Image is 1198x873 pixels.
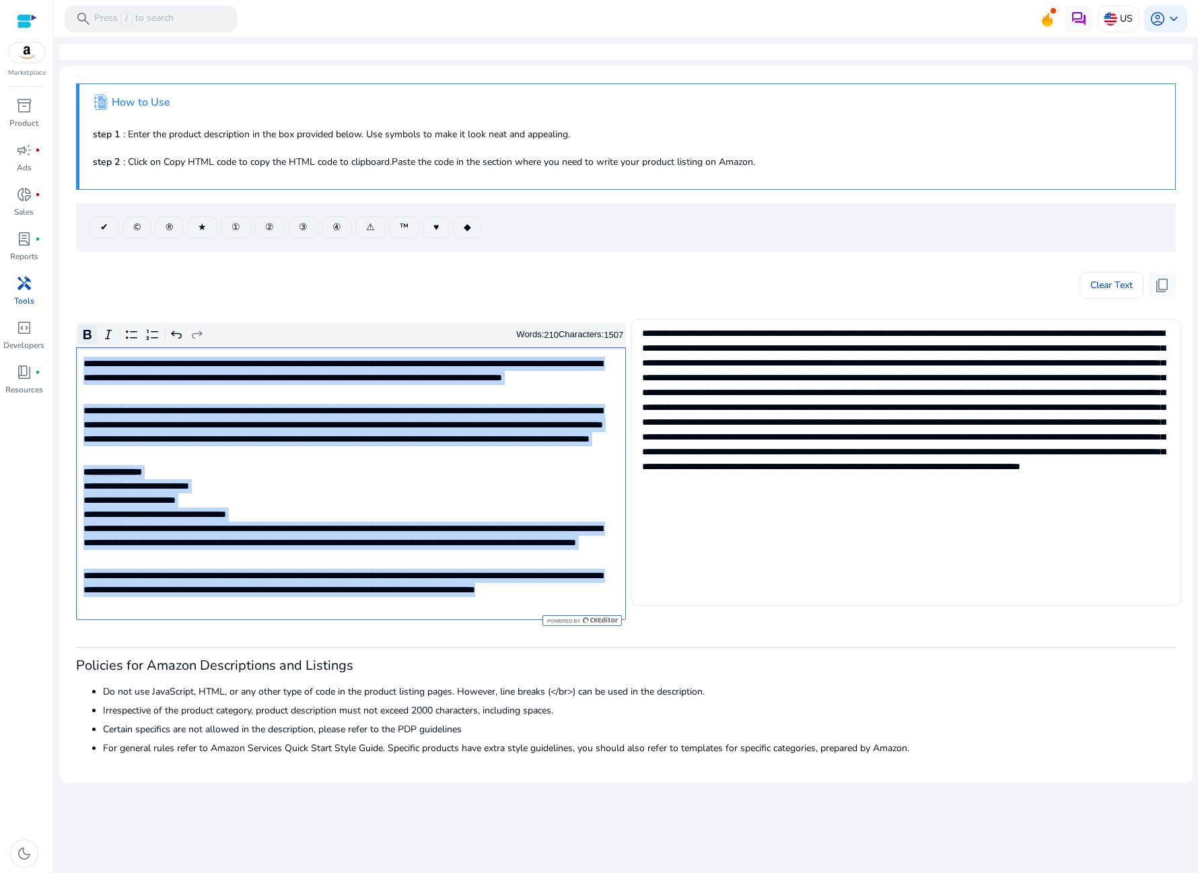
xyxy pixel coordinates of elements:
[17,162,32,174] p: Ads
[299,220,308,234] span: ③
[546,618,580,624] span: Powered by
[9,117,38,129] p: Product
[5,384,43,396] p: Resources
[112,96,170,109] h4: How to Use
[433,220,439,234] span: ♥
[1104,12,1117,26] img: us.svg
[16,845,32,862] span: dark_mode
[516,326,623,343] div: Words: Characters:
[103,703,1176,718] li: Irrespective of the product category, product description must not exceed 2000 characters, includ...
[16,231,32,247] span: lab_profile
[366,220,375,234] span: ⚠
[120,11,133,26] span: /
[103,741,1176,755] li: For general rules refer to Amazon Services Quick Start Style Guide. Specific products have extra ...
[103,685,1176,699] li: Do not use JavaScript, HTML, or any other type of code in the product listing pages. However, lin...
[103,722,1176,736] li: Certain specifics are not allowed in the description, please refer to the PDP guidelines
[604,330,623,340] label: 1507
[35,192,40,197] span: fiber_manual_record
[166,220,173,234] span: ®
[133,220,141,234] span: ©
[3,339,44,351] p: Developers
[1090,272,1133,299] span: Clear Text
[16,364,32,380] span: book_4
[93,128,120,141] b: step 1
[14,295,34,307] p: Tools
[35,147,40,153] span: fiber_manual_record
[8,68,46,78] p: Marketplace
[232,220,240,234] span: ①
[93,127,1162,141] p: : Enter the product description in the box provided below. Use symbols to make it look neat and a...
[1120,7,1133,30] p: US
[76,347,626,620] div: Rich Text Editor. Editing area: main. Press Alt+0 for help.
[254,217,285,238] button: ②
[16,98,32,114] span: inventory_2
[400,220,409,234] span: ™
[322,217,352,238] button: ④
[1149,272,1176,299] button: content_copy
[464,220,471,234] span: ◆
[288,217,318,238] button: ③
[10,250,38,263] p: Reports
[16,275,32,291] span: handyman
[76,322,626,348] div: Editor toolbar
[16,142,32,158] span: campaign
[93,155,1162,169] p: : Click on Copy HTML code to copy the HTML code to clipboard.Paste the code in the section where ...
[155,217,184,238] button: ®
[198,220,207,234] span: ★
[122,217,151,238] button: ©
[100,220,108,234] span: ✔
[453,217,482,238] button: ◆
[332,220,341,234] span: ④
[93,155,120,168] b: step 2
[1150,11,1166,27] span: account_circle
[94,11,174,26] p: Press to search
[76,658,1176,674] h3: Policies for Amazon Descriptions and Listings
[1154,277,1170,293] span: content_copy
[1166,11,1182,27] span: keyboard_arrow_down
[544,330,559,340] label: 210
[75,11,92,27] span: search
[221,217,251,238] button: ①
[1080,272,1143,299] button: Clear Text
[35,370,40,375] span: fiber_manual_record
[9,42,45,63] img: amazon.svg
[423,217,450,238] button: ♥
[90,217,119,238] button: ✔
[16,320,32,336] span: code_blocks
[14,206,34,218] p: Sales
[16,186,32,203] span: donut_small
[187,217,217,238] button: ★
[35,236,40,242] span: fiber_manual_record
[389,217,419,238] button: ™
[355,217,386,238] button: ⚠
[265,220,274,234] span: ②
